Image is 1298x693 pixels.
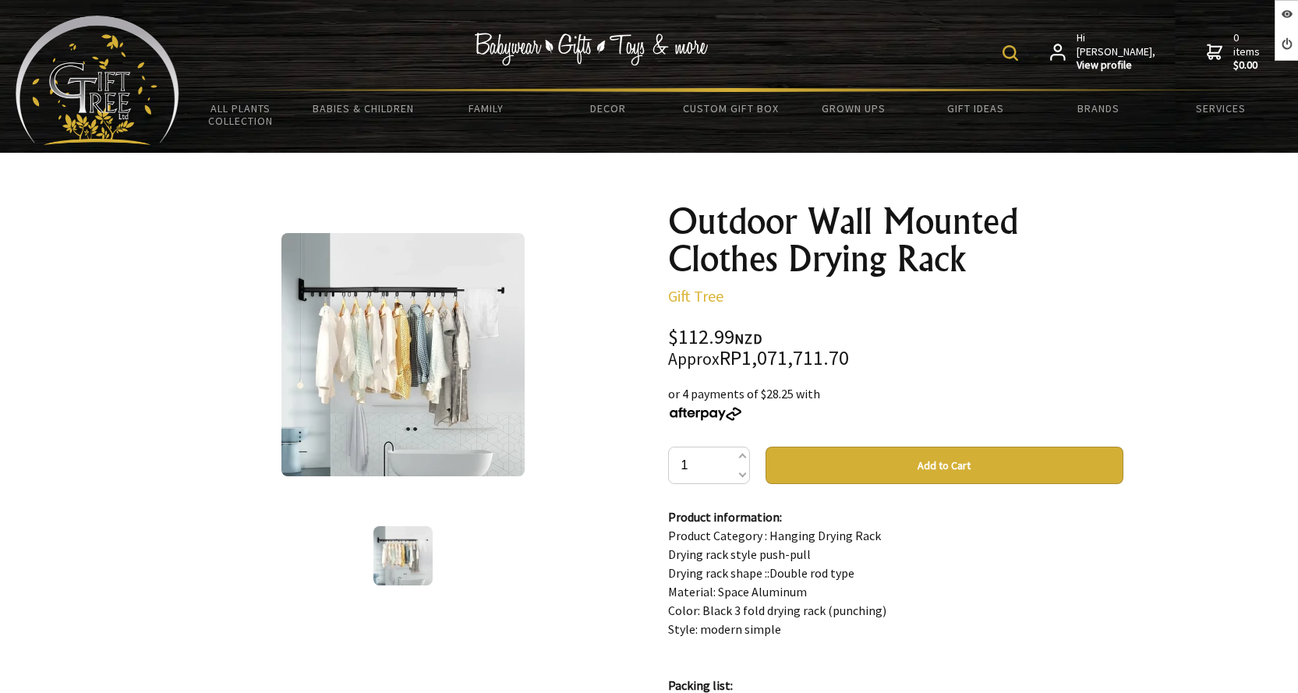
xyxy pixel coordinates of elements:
[547,92,670,125] a: Decor
[373,526,433,585] img: Outdoor Wall Mounted Clothes Drying Rack
[668,286,723,306] a: Gift Tree
[1038,92,1160,125] a: Brands
[1077,31,1157,72] span: Hi [PERSON_NAME],
[670,92,792,125] a: Custom Gift Box
[766,447,1123,484] button: Add to Cart
[1050,31,1157,72] a: Hi [PERSON_NAME],View profile
[474,33,708,65] img: Babywear - Gifts - Toys & more
[668,509,782,525] strong: Product information:
[1233,30,1263,72] span: 0 items
[668,348,720,369] small: Approx
[179,92,302,137] a: All Plants Collection
[302,92,424,125] a: Babies & Children
[668,327,1123,369] div: $112.99 RP1,071,711.70
[1003,45,1018,61] img: product search
[914,92,1037,125] a: Gift Ideas
[424,92,546,125] a: Family
[792,92,914,125] a: Grown Ups
[1233,58,1263,72] strong: $0.00
[1077,58,1157,72] strong: View profile
[1160,92,1282,125] a: Services
[1207,31,1263,72] a: 0 items$0.00
[734,330,762,348] span: NZD
[668,384,1123,422] div: or 4 payments of $28.25 with
[668,407,743,421] img: Afterpay
[16,16,179,145] img: Babyware - Gifts - Toys and more...
[668,677,733,693] strong: Packing list:
[281,233,525,476] img: Outdoor Wall Mounted Clothes Drying Rack
[668,203,1123,278] h1: Outdoor Wall Mounted Clothes Drying Rack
